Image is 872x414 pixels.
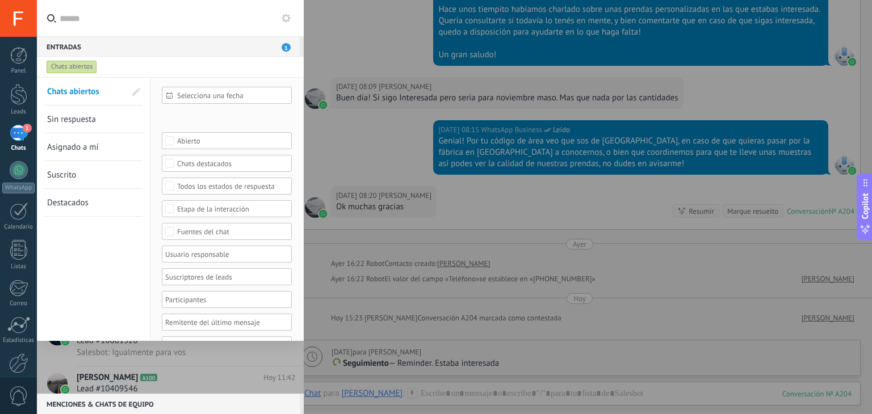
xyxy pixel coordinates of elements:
div: Chats abiertos [47,60,97,74]
div: Listas [2,263,35,271]
div: Correo [2,300,35,307]
span: 1 [23,124,32,133]
span: Copilot [860,193,871,219]
div: Fuentes del chat [177,227,277,236]
div: WhatsApp [2,183,35,193]
li: Suscrito [44,161,142,189]
li: Sin respuesta [44,105,142,133]
div: Abierto [177,137,277,145]
span: Suscrito [47,170,76,180]
span: Sin respuesta [47,114,96,125]
li: Chats abiertos [44,78,142,105]
div: Leads [2,108,35,116]
div: Entradas [37,36,300,57]
a: Asignado a mí [47,133,125,160]
a: Sin respuesta [47,105,125,133]
span: Selecciona una fecha [177,91,286,100]
div: Calendario [2,223,35,231]
a: Chats abiertos [47,78,125,105]
div: Etapa de la interacción [177,205,277,213]
span: Asignado a mí [47,142,99,153]
span: Chats abiertos [47,86,99,97]
div: Panel [2,67,35,75]
li: Asignado a mí [44,133,142,161]
a: Suscrito [47,161,125,188]
div: Chats destacados [177,159,277,168]
a: Destacados [47,189,125,216]
li: Destacados [44,189,142,217]
div: Estadísticas [2,337,35,344]
span: Destacados [47,197,89,208]
span: 1 [282,43,291,52]
div: Todos los estados de respuesta [177,182,277,191]
div: Chats [2,145,35,152]
div: Menciones & Chats de equipo [37,394,300,414]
